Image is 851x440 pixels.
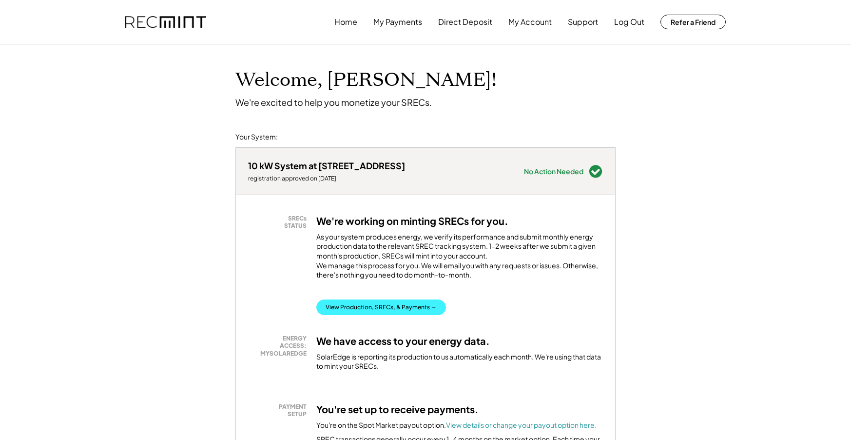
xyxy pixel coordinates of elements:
[614,12,644,32] button: Log Out
[438,12,492,32] button: Direct Deposit
[253,215,307,230] div: SRECs STATUS
[446,420,597,429] a: View details or change your payout option here.
[235,69,497,92] h1: Welcome, [PERSON_NAME]!
[316,232,603,285] div: As your system produces energy, we verify its performance and submit monthly energy production da...
[316,352,603,371] div: SolarEdge is reporting its production to us automatically each month. We're using that data to mi...
[248,160,405,171] div: 10 kW System at [STREET_ADDRESS]
[235,97,432,108] div: We're excited to help you monetize your SRECs.
[235,132,278,142] div: Your System:
[508,12,552,32] button: My Account
[253,335,307,358] div: ENERGY ACCESS: MYSOLAREDGE
[316,300,446,315] button: View Production, SRECs, & Payments →
[316,403,479,416] h3: You're set up to receive payments.
[316,420,597,430] div: You're on the Spot Market payout option.
[316,215,508,227] h3: We're working on minting SRECs for you.
[660,15,726,29] button: Refer a Friend
[316,335,490,347] h3: We have access to your energy data.
[248,175,405,182] div: registration approved on [DATE]
[334,12,357,32] button: Home
[373,12,422,32] button: My Payments
[253,403,307,418] div: PAYMENT SETUP
[524,168,583,175] div: No Action Needed
[568,12,598,32] button: Support
[125,16,206,28] img: recmint-logotype%403x.png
